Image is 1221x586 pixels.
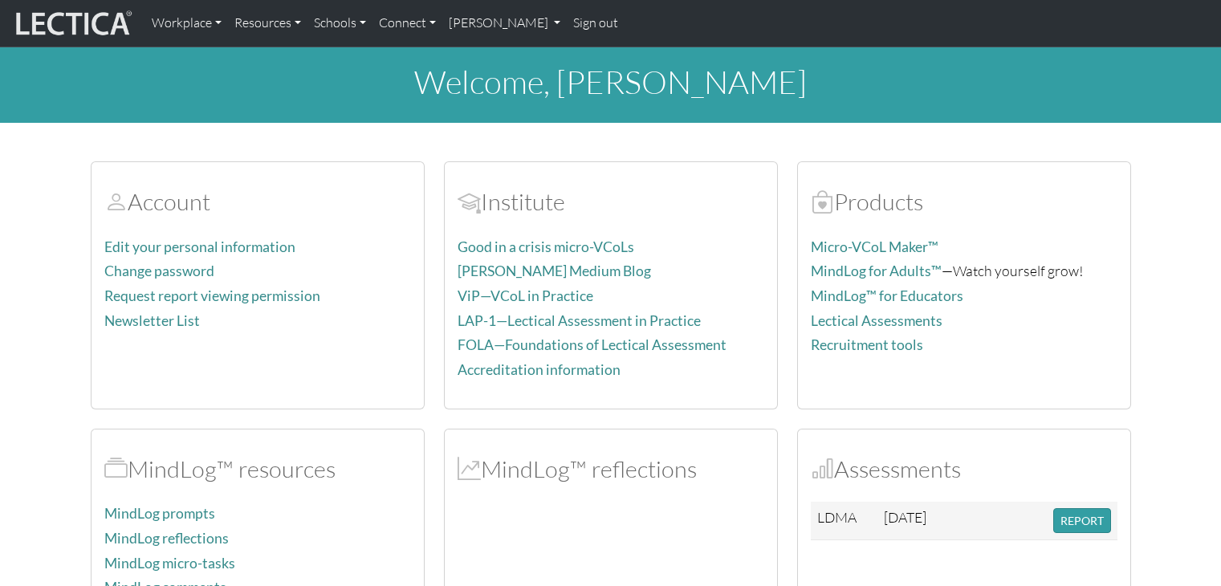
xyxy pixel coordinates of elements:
h2: Products [811,188,1117,216]
h2: MindLog™ reflections [458,455,764,483]
a: Connect [372,6,442,40]
a: MindLog micro-tasks [104,555,235,572]
a: MindLog™ for Educators [811,287,963,304]
a: Accreditation information [458,361,621,378]
a: LAP-1—Lectical Assessment in Practice [458,312,701,329]
a: ViP—VCoL in Practice [458,287,593,304]
a: Edit your personal information [104,238,295,255]
a: Schools [307,6,372,40]
button: REPORT [1053,508,1111,533]
p: —Watch yourself grow! [811,259,1117,283]
h2: Institute [458,188,764,216]
a: Resources [228,6,307,40]
h2: Account [104,188,411,216]
a: Good in a crisis micro-VCoLs [458,238,634,255]
span: Account [104,187,128,216]
h2: MindLog™ resources [104,455,411,483]
span: MindLog™ resources [104,454,128,483]
a: Recruitment tools [811,336,923,353]
a: Request report viewing permission [104,287,320,304]
a: Micro-VCoL Maker™ [811,238,938,255]
a: [PERSON_NAME] Medium Blog [458,262,651,279]
span: MindLog [458,454,481,483]
span: Products [811,187,834,216]
a: Change password [104,262,214,279]
a: Newsletter List [104,312,200,329]
span: Account [458,187,481,216]
a: MindLog prompts [104,505,215,522]
img: lecticalive [12,8,132,39]
a: Sign out [567,6,625,40]
td: LDMA [811,502,878,540]
a: [PERSON_NAME] [442,6,567,40]
a: MindLog reflections [104,530,229,547]
a: FOLA—Foundations of Lectical Assessment [458,336,726,353]
a: MindLog for Adults™ [811,262,942,279]
span: [DATE] [884,508,926,526]
a: Workplace [145,6,228,40]
span: Assessments [811,454,834,483]
h2: Assessments [811,455,1117,483]
a: Lectical Assessments [811,312,942,329]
